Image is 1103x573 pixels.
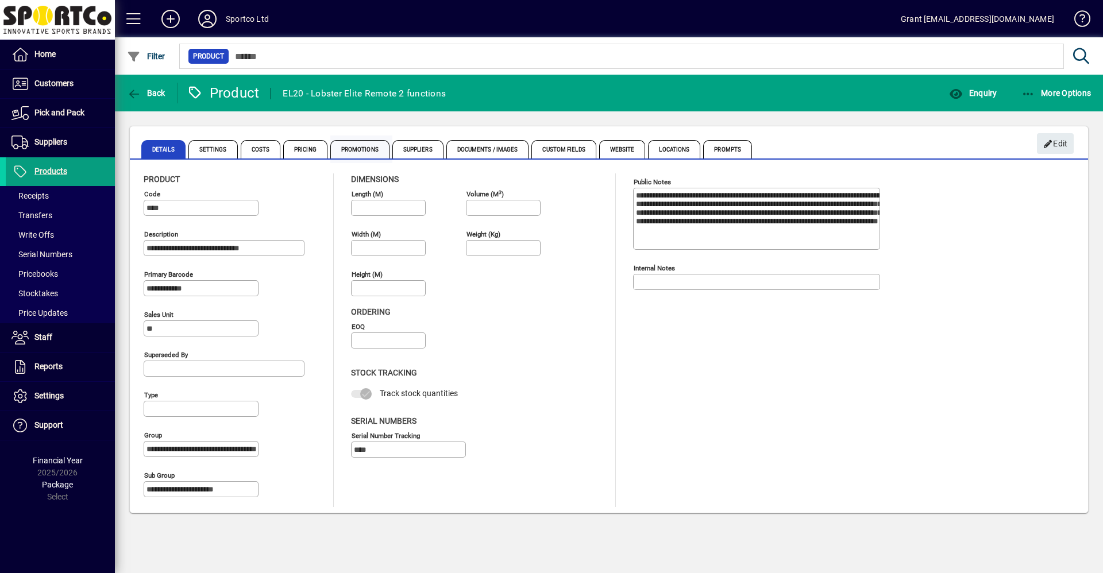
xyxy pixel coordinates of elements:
a: Knowledge Base [1066,2,1089,40]
a: Pricebooks [6,264,115,284]
span: Details [141,140,186,158]
mat-label: Serial Number tracking [352,431,420,439]
a: Settings [6,382,115,411]
a: Receipts [6,186,115,206]
span: Serial Numbers [11,250,72,259]
button: Enquiry [946,83,1000,103]
mat-label: Public Notes [634,178,671,186]
mat-label: Sub group [144,471,175,479]
span: Dimensions [351,175,399,184]
span: Edit [1043,134,1068,153]
span: Costs [241,140,281,158]
span: Settings [188,140,238,158]
span: Stocktakes [11,289,58,298]
div: Product [187,84,260,102]
a: Stocktakes [6,284,115,303]
mat-label: Primary barcode [144,270,193,278]
a: Support [6,411,115,440]
mat-label: Height (m) [352,270,383,278]
span: Product [144,175,180,184]
span: Financial Year [33,456,83,465]
span: Customers [34,79,74,88]
span: Reports [34,362,63,371]
span: Pricing [283,140,327,158]
a: Home [6,40,115,69]
span: Locations [648,140,700,158]
a: Reports [6,353,115,381]
a: Suppliers [6,128,115,157]
mat-label: Type [144,391,158,399]
app-page-header-button: Back [115,83,178,103]
span: Enquiry [949,88,997,98]
div: EL20 - Lobster Elite Remote 2 functions [283,84,446,103]
div: Grant [EMAIL_ADDRESS][DOMAIN_NAME] [901,10,1054,28]
span: Documents / Images [446,140,529,158]
span: Package [42,480,73,489]
span: Back [127,88,165,98]
span: Product [193,51,224,62]
button: Filter [124,46,168,67]
mat-label: Group [144,431,162,439]
mat-label: EOQ [352,323,365,331]
span: Home [34,49,56,59]
span: Pick and Pack [34,108,84,117]
mat-label: Superseded by [144,351,188,359]
span: Settings [34,391,64,400]
a: Serial Numbers [6,245,115,264]
span: Website [599,140,646,158]
span: Suppliers [34,137,67,146]
span: Staff [34,332,52,342]
span: Prompts [703,140,752,158]
mat-label: Length (m) [352,190,383,198]
span: Ordering [351,307,391,316]
a: Write Offs [6,225,115,245]
span: Promotions [330,140,389,158]
a: Transfers [6,206,115,225]
span: Price Updates [11,308,68,318]
a: Customers [6,69,115,98]
button: Add [152,9,189,29]
mat-label: Internal Notes [634,264,675,272]
span: Support [34,420,63,429]
button: More Options [1019,83,1094,103]
span: Stock Tracking [351,368,417,377]
button: Back [124,83,168,103]
span: Transfers [11,211,52,220]
span: Serial Numbers [351,416,416,425]
span: Products [34,167,67,176]
div: Sportco Ltd [226,10,269,28]
a: Pick and Pack [6,99,115,127]
mat-label: Description [144,230,178,238]
button: Profile [189,9,226,29]
span: Write Offs [11,230,54,239]
span: Suppliers [392,140,443,158]
a: Price Updates [6,303,115,323]
span: Filter [127,52,165,61]
span: Track stock quantities [380,389,458,398]
span: Pricebooks [11,269,58,278]
sup: 3 [499,189,502,195]
mat-label: Width (m) [352,230,381,238]
button: Edit [1037,133,1074,154]
mat-label: Code [144,190,160,198]
mat-label: Weight (Kg) [466,230,500,238]
a: Staff [6,323,115,352]
span: Custom Fields [531,140,596,158]
mat-label: Sales unit [144,311,173,319]
mat-label: Volume (m ) [466,190,504,198]
span: More Options [1021,88,1092,98]
span: Receipts [11,191,49,200]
